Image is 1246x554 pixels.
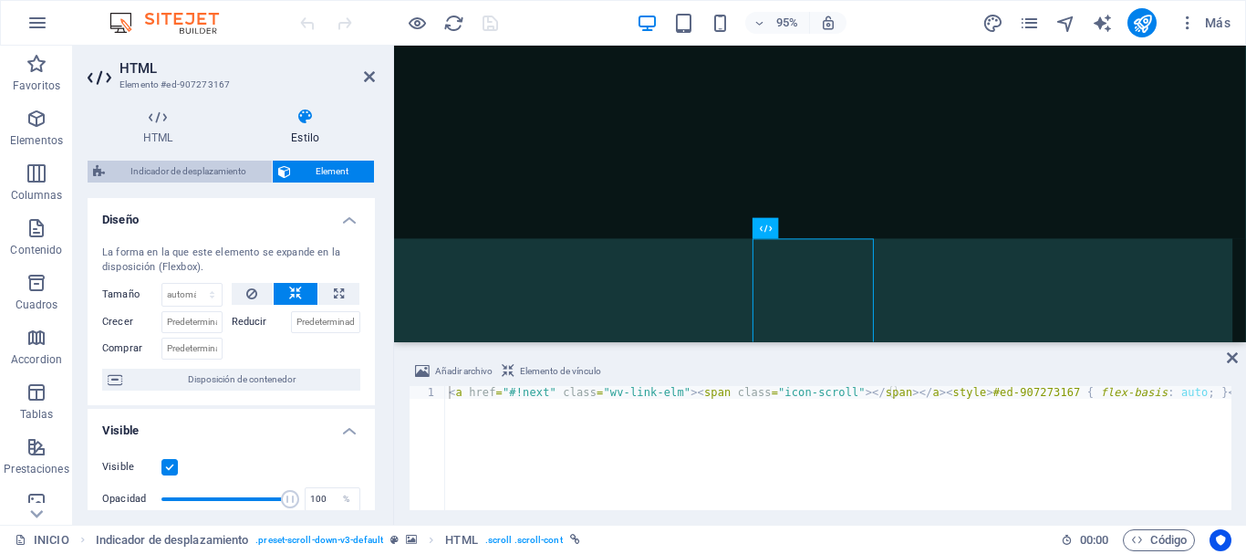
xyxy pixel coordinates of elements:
span: Indicador de desplazamiento [110,161,266,183]
i: Diseño (Ctrl+Alt+Y) [982,13,1003,34]
span: Añadir archivo [435,361,493,382]
p: Elementos [10,133,63,148]
input: Predeterminado [161,338,223,360]
i: Volver a cargar página [443,13,464,34]
span: Haz clic para seleccionar y doble clic para editar [96,529,249,551]
p: Columnas [11,188,63,203]
div: % [334,488,359,510]
button: text_generator [1091,12,1113,34]
button: Indicador de desplazamiento [88,161,272,183]
h3: Elemento #ed-907273167 [119,77,338,93]
h2: HTML [119,60,375,77]
button: Haz clic para salir del modo de previsualización y seguir editando [406,12,428,34]
button: pages [1018,12,1040,34]
h4: Estilo [235,108,375,146]
button: Element [273,161,375,183]
button: Añadir archivo [412,361,495,382]
h4: HTML [88,108,235,146]
h6: Tiempo de la sesión [1061,529,1109,551]
label: Opacidad [102,494,161,504]
i: AI Writer [1092,13,1113,34]
label: Crecer [102,311,161,333]
span: Haz clic para seleccionar y doble clic para editar [445,529,477,551]
label: Visible [102,456,161,478]
button: Disposición de contenedor [102,369,360,391]
h4: Visible [88,409,375,442]
h4: Diseño [88,198,375,231]
span: . preset-scroll-down-v3-default [255,529,383,551]
span: Elemento de vínculo [520,361,601,382]
span: Más [1179,14,1230,32]
div: La forma en la que este elemento se expande en la disposición (Flexbox). [102,246,360,276]
span: 00 00 [1080,529,1108,551]
i: Publicar [1132,13,1153,34]
i: Este elemento es un preajuste personalizable [390,535,399,545]
span: Element [296,161,369,183]
button: reload [442,12,464,34]
nav: breadcrumb [96,529,580,551]
p: Favoritos [13,78,60,93]
button: Más [1171,8,1238,37]
input: Predeterminado [291,311,361,333]
button: Elemento de vínculo [499,361,604,382]
p: Tablas [20,407,54,422]
input: Predeterminado [161,311,223,333]
p: Accordion [11,352,62,367]
label: Comprar [102,338,161,360]
p: Contenido [10,243,62,257]
div: 1 [410,386,446,399]
i: Este elemento contiene un fondo [406,535,417,545]
button: 95% [745,12,810,34]
p: Prestaciones [4,462,68,476]
i: Al redimensionar, ajustar el nivel de zoom automáticamente para ajustarse al dispositivo elegido. [820,15,836,31]
img: Editor Logo [105,12,242,34]
p: Cuadros [16,298,58,312]
label: Tamaño [102,289,161,299]
h6: 95% [773,12,802,34]
button: Código [1123,529,1195,551]
span: . scroll .scroll-cont [485,529,563,551]
span: : [1093,533,1095,547]
i: Navegador [1055,13,1076,34]
span: Código [1131,529,1187,551]
button: design [981,12,1003,34]
i: Páginas (Ctrl+Alt+S) [1019,13,1040,34]
label: Reducir [232,311,291,333]
i: Este elemento está vinculado [570,535,580,545]
button: Usercentrics [1210,529,1231,551]
span: Disposición de contenedor [128,369,355,391]
a: Haz clic para cancelar la selección y doble clic para abrir páginas [15,529,69,551]
button: publish [1127,8,1157,37]
button: navigator [1054,12,1076,34]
